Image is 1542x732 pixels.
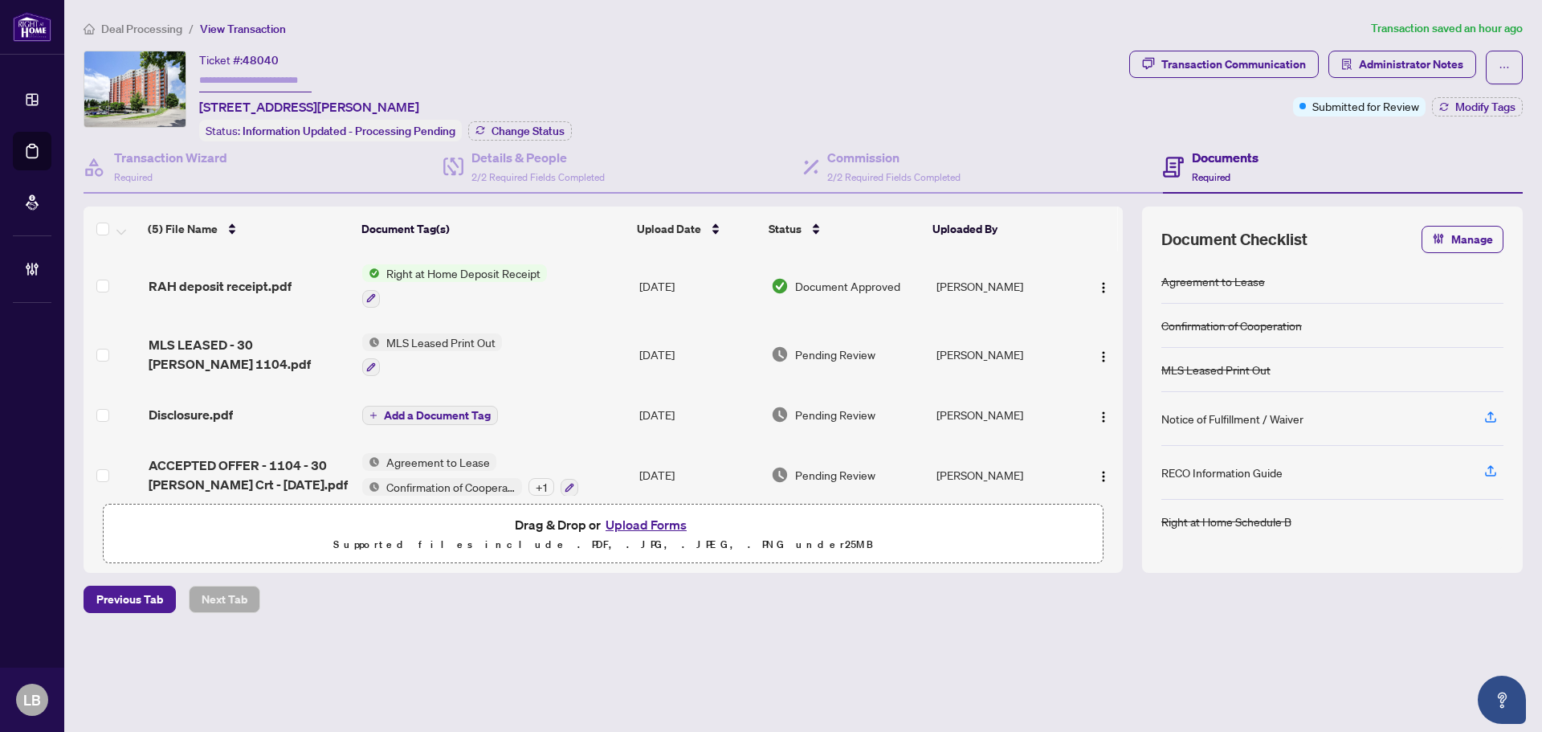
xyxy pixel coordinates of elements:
button: Status IconMLS Leased Print Out [362,333,502,377]
img: IMG-X12326114_1.jpg [84,51,186,127]
div: Notice of Fulfillment / Waiver [1161,410,1303,427]
img: Status Icon [362,264,380,282]
h4: Commission [827,148,961,167]
span: Right at Home Deposit Receipt [380,264,547,282]
span: ellipsis [1499,62,1510,73]
th: Status [762,207,927,251]
span: Drag & Drop or [515,514,691,535]
img: logo [13,12,51,42]
button: Change Status [468,121,572,141]
span: Previous Tab [96,587,163,612]
span: RAH deposit receipt.pdf [149,276,292,296]
div: Status: [199,120,462,141]
td: [DATE] [633,389,765,440]
button: Add a Document Tag [362,404,498,425]
span: 2/2 Required Fields Completed [827,171,961,183]
button: Manage [1422,226,1503,253]
span: Disclosure.pdf [149,405,233,424]
article: Transaction saved an hour ago [1371,19,1523,38]
span: Deal Processing [101,22,182,36]
div: Right at Home Schedule B [1161,513,1291,530]
span: Change Status [492,125,565,137]
button: Modify Tags [1432,97,1523,117]
li: / [189,19,194,38]
img: Logo [1097,281,1110,294]
th: Upload Date [630,207,762,251]
td: [DATE] [633,440,765,509]
p: Supported files include .PDF, .JPG, .JPEG, .PNG under 25 MB [113,535,1093,554]
span: MLS Leased Print Out [380,333,502,351]
button: Administrator Notes [1328,51,1476,78]
button: Logo [1091,341,1116,367]
div: Confirmation of Cooperation [1161,317,1302,334]
span: [STREET_ADDRESS][PERSON_NAME] [199,97,419,117]
span: Manage [1451,227,1493,252]
span: 2/2 Required Fields Completed [471,171,605,183]
td: [PERSON_NAME] [930,321,1076,390]
span: Pending Review [795,346,875,363]
td: [PERSON_NAME] [930,440,1076,509]
td: [PERSON_NAME] [930,389,1076,440]
div: Agreement to Lease [1161,272,1265,290]
img: Document Status [771,346,789,363]
div: RECO Information Guide [1161,464,1283,481]
span: ACCEPTED OFFER - 1104 - 30 [PERSON_NAME] Crt - [DATE].pdf [149,456,349,494]
button: Upload Forms [601,514,691,535]
button: Logo [1091,273,1116,299]
span: Pending Review [795,406,875,423]
div: MLS Leased Print Out [1161,361,1271,378]
span: (5) File Name [148,220,218,238]
td: [DATE] [633,251,765,321]
span: solution [1341,59,1352,70]
td: [PERSON_NAME] [930,251,1076,321]
span: Confirmation of Cooperation [380,478,522,496]
span: Add a Document Tag [384,410,491,421]
th: Document Tag(s) [355,207,630,251]
span: View Transaction [200,22,286,36]
div: Transaction Communication [1161,51,1306,77]
span: Document Approved [795,277,900,295]
img: Logo [1097,350,1110,363]
h4: Documents [1192,148,1258,167]
button: Status IconAgreement to LeaseStatus IconConfirmation of Cooperation+1 [362,453,578,497]
img: Status Icon [362,478,380,496]
span: Submitted for Review [1312,97,1419,115]
span: plus [369,411,377,419]
span: Status [769,220,802,238]
button: Previous Tab [84,586,176,613]
span: Drag & Drop orUpload FormsSupported files include .PDF, .JPG, .JPEG, .PNG under25MB [104,505,1103,564]
h4: Transaction Wizard [114,148,227,167]
img: Logo [1097,411,1110,423]
button: Next Tab [189,586,260,613]
div: Ticket #: [199,51,279,69]
th: (5) File Name [141,207,354,251]
span: LB [23,689,41,711]
span: Agreement to Lease [380,453,496,471]
span: Upload Date [637,220,701,238]
img: Status Icon [362,333,380,351]
span: Information Updated - Processing Pending [243,124,455,138]
span: Administrator Notes [1359,51,1463,77]
span: Required [1192,171,1230,183]
h4: Details & People [471,148,605,167]
span: Document Checklist [1161,228,1307,251]
span: MLS LEASED - 30 [PERSON_NAME] 1104.pdf [149,335,349,374]
button: Open asap [1478,676,1526,724]
button: Transaction Communication [1129,51,1319,78]
td: [DATE] [633,321,765,390]
img: Document Status [771,277,789,295]
div: + 1 [528,478,554,496]
button: Logo [1091,402,1116,427]
img: Document Status [771,466,789,484]
img: Logo [1097,470,1110,483]
button: Logo [1091,462,1116,488]
th: Uploaded By [926,207,1071,251]
span: 48040 [243,53,279,67]
button: Status IconRight at Home Deposit Receipt [362,264,547,308]
img: Document Status [771,406,789,423]
span: Required [114,171,153,183]
img: Status Icon [362,453,380,471]
span: Modify Tags [1455,101,1515,112]
span: home [84,23,95,35]
button: Add a Document Tag [362,406,498,425]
